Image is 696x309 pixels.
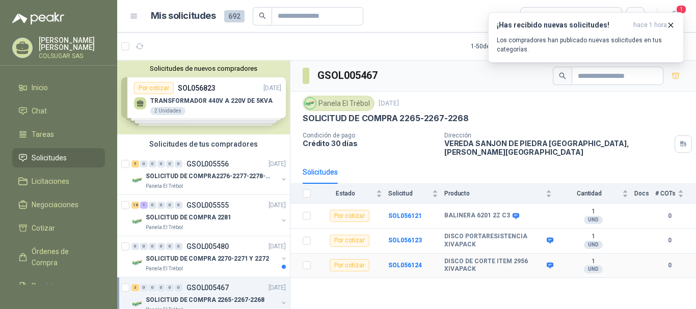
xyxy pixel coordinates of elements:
[317,190,374,197] span: Estado
[558,184,634,204] th: Cantidad
[269,159,286,169] p: [DATE]
[444,258,544,273] b: DISCO DE CORTE ITEM 2956 XIVAPACK
[12,172,105,191] a: Licitaciones
[634,184,655,204] th: Docs
[12,78,105,97] a: Inicio
[166,284,174,291] div: 0
[131,199,288,232] a: 18 1 0 0 0 0 GSOL005555[DATE] Company LogoSOLICITUD DE COMPRA 2281Panela El Trébol
[317,184,388,204] th: Estado
[12,12,64,24] img: Logo peakr
[146,254,269,264] p: SOLICITUD DE COMPRA 2270-2271 Y 2272
[140,202,148,209] div: 1
[444,184,558,204] th: Producto
[269,242,286,251] p: [DATE]
[12,125,105,144] a: Tareas
[149,284,156,291] div: 0
[146,213,231,222] p: SOLICITUD DE COMPRA 2281
[149,243,156,250] div: 0
[330,235,369,247] div: Por cotizar
[146,172,273,181] p: SOLICITUD DE COMPRA2276-2277-2278-2284-2285-
[330,259,369,271] div: Por cotizar
[131,243,139,250] div: 0
[140,284,148,291] div: 0
[166,243,174,250] div: 0
[388,184,444,204] th: Solicitud
[303,96,374,111] div: Panela El Trébol
[444,139,671,156] p: VEREDA SANJON DE PIEDRA [GEOGRAPHIC_DATA] , [PERSON_NAME][GEOGRAPHIC_DATA]
[131,158,288,190] a: 5 0 0 0 0 0 GSOL005556[DATE] Company LogoSOLICITUD DE COMPRA2276-2277-2278-2284-2285-Panela El Tr...
[444,190,544,197] span: Producto
[121,65,286,72] button: Solicitudes de nuevos compradores
[32,82,48,93] span: Inicio
[269,283,286,293] p: [DATE]
[330,210,369,222] div: Por cotizar
[32,176,69,187] span: Licitaciones
[303,139,436,148] p: Crédito 30 días
[559,72,566,79] span: search
[186,243,229,250] p: GSOL005480
[157,284,165,291] div: 0
[388,237,422,244] b: SOL056123
[444,233,544,248] b: DISCO PORTARESISTENCIA XIVAPACK
[186,284,229,291] p: GSOL005467
[303,132,436,139] p: Condición de pago
[32,105,47,117] span: Chat
[12,195,105,214] a: Negociaciones
[131,215,144,228] img: Company Logo
[32,246,95,268] span: Órdenes de Compra
[149,160,156,167] div: 0
[146,265,183,273] p: Panela El Trébol
[157,243,165,250] div: 0
[12,218,105,238] a: Cotizar
[32,129,54,140] span: Tareas
[149,202,156,209] div: 0
[558,258,628,266] b: 1
[146,182,183,190] p: Panela El Trébol
[676,5,687,14] span: 1
[303,113,469,124] p: SOLICITUD DE COMPRA 2265-2267-2268
[317,68,379,83] h3: GSOL005467
[131,160,139,167] div: 5
[655,190,676,197] span: # COTs
[131,240,288,273] a: 0 0 0 0 0 0 GSOL005480[DATE] Company LogoSOLICITUD DE COMPRA 2270-2271 Y 2272Panela El Trébol
[303,166,338,178] div: Solicitudes
[131,257,144,269] img: Company Logo
[131,202,139,209] div: 18
[32,199,78,210] span: Negociaciones
[584,265,603,273] div: UND
[259,12,266,19] span: search
[558,190,620,197] span: Cantidad
[527,11,548,22] div: Todas
[186,160,229,167] p: GSOL005556
[655,211,684,221] b: 0
[655,184,696,204] th: # COTs
[665,7,684,25] button: 1
[558,233,628,241] b: 1
[584,241,603,249] div: UND
[131,174,144,186] img: Company Logo
[175,160,182,167] div: 0
[32,280,69,292] span: Remisiones
[388,262,422,269] a: SOL056124
[140,243,148,250] div: 0
[186,202,229,209] p: GSOL005555
[633,21,667,30] span: hace 1 hora
[655,261,684,270] b: 0
[379,99,399,108] p: [DATE]
[157,160,165,167] div: 0
[146,223,183,232] p: Panela El Trébol
[12,276,105,296] a: Remisiones
[388,190,430,197] span: Solicitud
[224,10,245,22] span: 692
[488,12,684,63] button: ¡Has recibido nuevas solicitudes!hace 1 hora Los compradores han publicado nuevas solicitudes en ...
[166,202,174,209] div: 0
[388,212,422,219] a: SOL056121
[269,201,286,210] p: [DATE]
[157,202,165,209] div: 0
[175,243,182,250] div: 0
[12,242,105,272] a: Órdenes de Compra
[32,152,67,163] span: Solicitudes
[12,101,105,121] a: Chat
[444,132,671,139] p: Dirección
